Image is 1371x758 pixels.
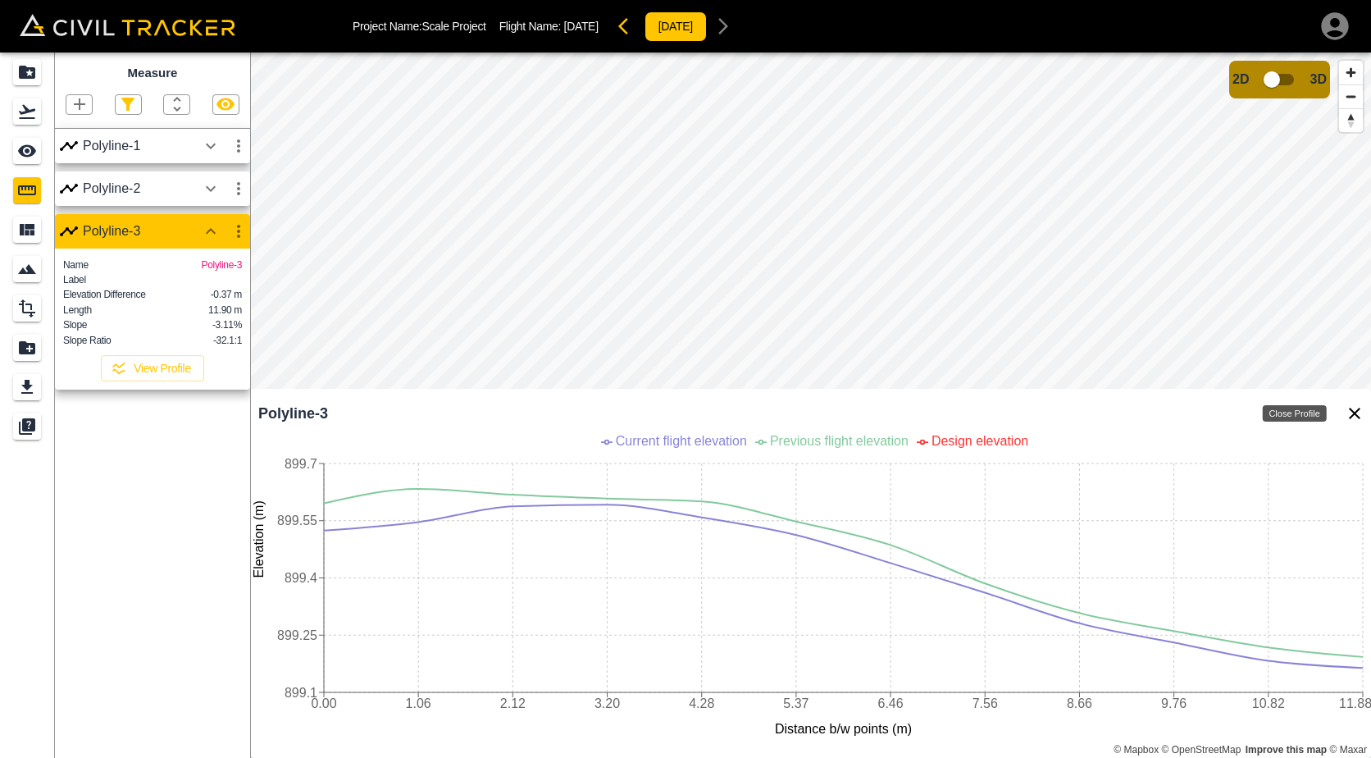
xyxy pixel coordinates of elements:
[353,20,486,33] p: Project Name: Scale Project
[285,686,317,700] tspan: 899.1
[500,696,526,710] tspan: 2.12
[285,457,317,471] tspan: 899.7
[689,696,714,710] tspan: 4.28
[1339,108,1363,132] button: Reset bearing to north
[1339,84,1363,108] button: Zoom out
[1339,61,1363,84] button: Zoom in
[277,628,317,642] tspan: 899.25
[564,20,599,33] span: [DATE]
[406,696,431,710] tspan: 1.06
[878,696,904,710] tspan: 6.46
[1162,744,1241,756] a: OpenStreetMap
[285,571,317,585] tspan: 899.4
[1067,696,1092,710] tspan: 8.66
[311,696,336,710] tspan: 0.00
[1114,744,1159,756] a: Mapbox
[250,53,1371,758] canvas: Map
[1310,72,1327,87] span: 3D
[594,696,620,710] tspan: 3.20
[645,11,707,42] button: [DATE]
[1329,744,1367,756] a: Maxar
[499,20,599,33] p: Flight Name:
[775,722,912,736] tspan: Distance b/w points (m)
[616,434,747,448] span: Current flight elevation
[1246,744,1327,756] a: Map feedback
[1161,696,1187,710] tspan: 9.76
[931,434,1028,448] span: Design elevation
[20,14,235,36] img: Civil Tracker
[258,405,328,422] b: Polyline-3
[1338,397,1371,430] button: Close Profile
[783,696,808,710] tspan: 5.37
[1262,405,1326,422] div: Close Profile
[770,434,909,448] span: Previous flight elevation
[277,514,317,527] tspan: 899.55
[972,696,998,710] tspan: 7.56
[252,500,266,578] tspan: Elevation (m)
[1252,696,1285,710] tspan: 10.82
[1232,72,1249,87] span: 2D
